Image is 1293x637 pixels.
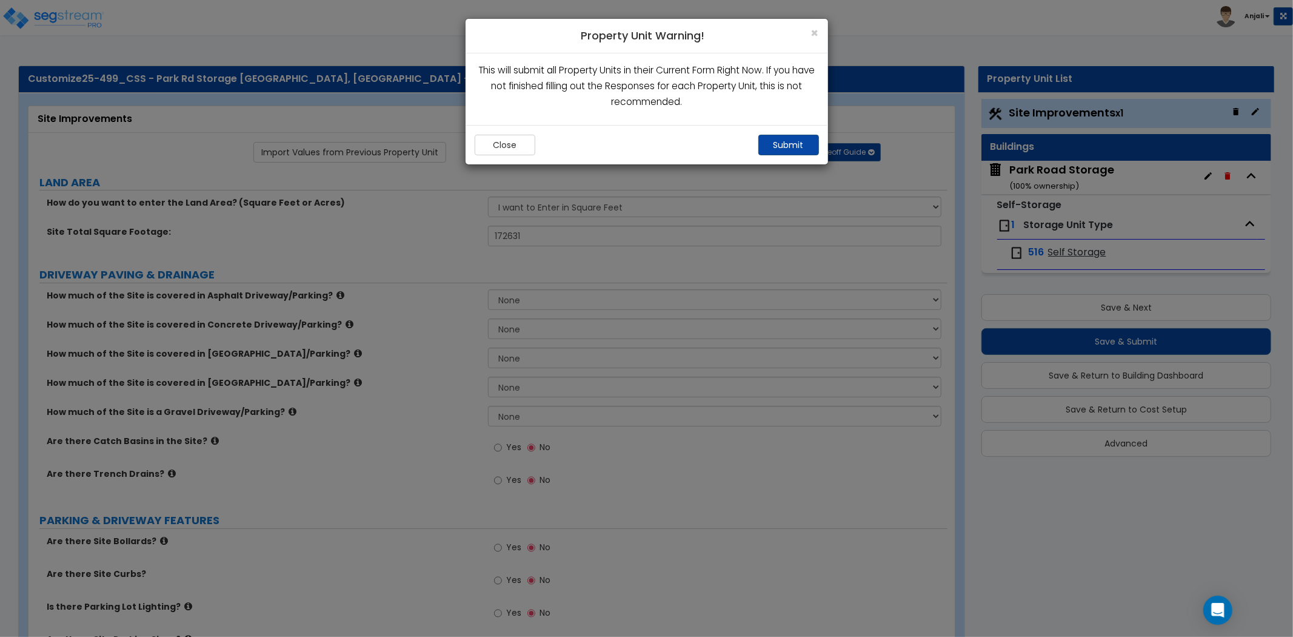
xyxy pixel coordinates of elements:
[475,28,819,44] h4: Property Unit Warning!
[1203,596,1232,625] div: Open Intercom Messenger
[758,135,819,155] button: Submit
[811,24,819,42] span: ×
[811,27,819,39] button: Close
[475,62,819,110] p: This will submit all Property Units in their Current Form Right Now. If you have not finished fil...
[475,135,535,155] button: Close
